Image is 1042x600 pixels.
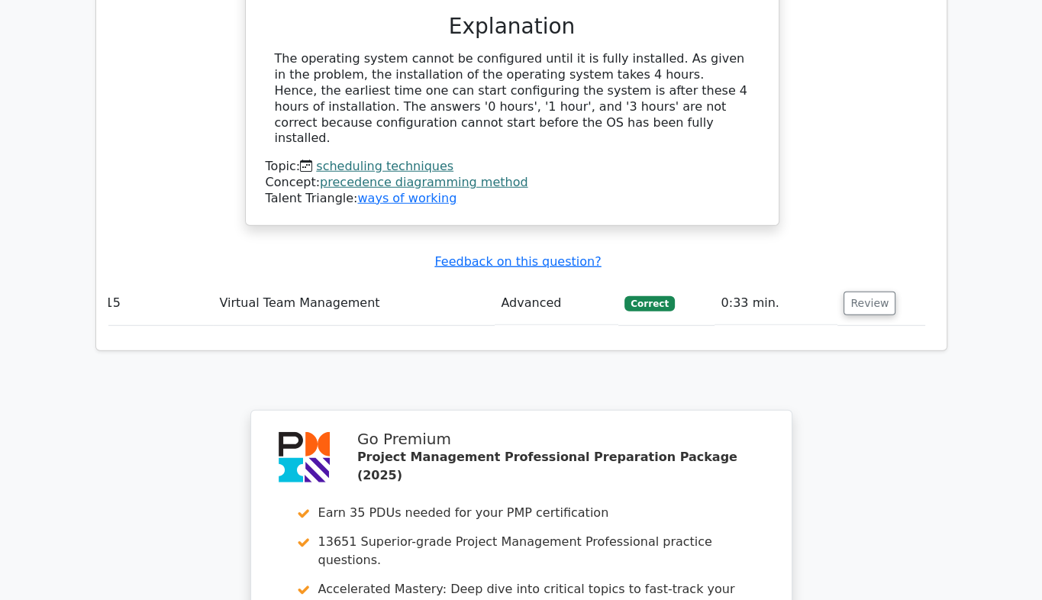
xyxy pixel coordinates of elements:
[357,191,456,205] a: ways of working
[495,282,618,325] td: Advanced
[320,175,527,189] a: precedence diagramming method
[275,51,750,147] div: The operating system cannot be configured until it is fully installed. As given in the problem, t...
[266,159,759,175] div: Topic:
[213,282,495,325] td: Virtual Team Management
[99,282,214,325] td: 15
[275,14,750,40] h3: Explanation
[844,292,895,315] button: Review
[434,254,601,269] a: Feedback on this question?
[266,175,759,191] div: Concept:
[266,159,759,206] div: Talent Triangle:
[715,282,837,325] td: 0:33 min.
[316,159,453,173] a: scheduling techniques
[624,296,674,311] span: Correct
